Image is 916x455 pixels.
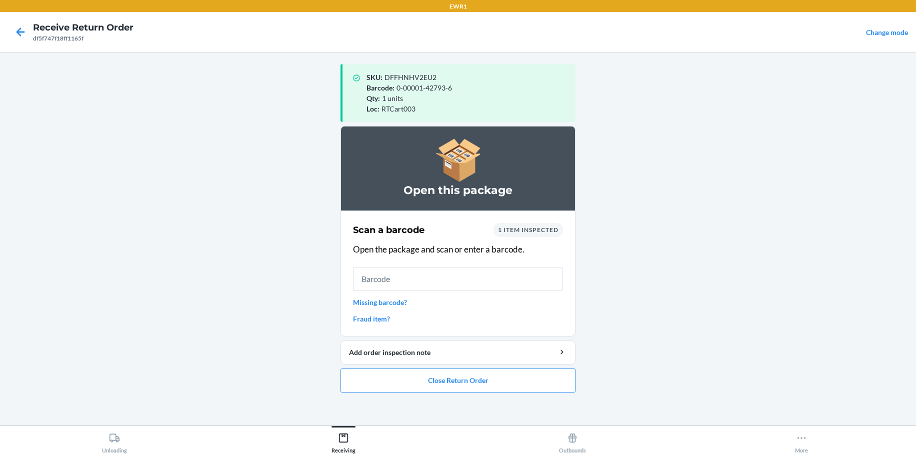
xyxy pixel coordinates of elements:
[382,94,403,102] span: 1 units
[331,428,355,453] div: Receiving
[366,83,394,92] span: Barcode :
[498,226,558,233] span: 1 item inspected
[384,73,436,81] span: DFFHNHV2EU2
[687,426,916,453] button: More
[353,243,563,256] p: Open the package and scan or enter a barcode.
[449,2,467,11] p: EWR1
[353,313,563,324] a: Fraud item?
[559,428,586,453] div: Outbounds
[340,368,575,392] button: Close Return Order
[366,73,382,81] span: SKU :
[340,340,575,364] button: Add order inspection note
[366,104,379,113] span: Loc :
[458,426,687,453] button: Outbounds
[353,182,563,198] h3: Open this package
[795,428,808,453] div: More
[102,428,127,453] div: Unloading
[353,223,424,236] h2: Scan a barcode
[33,21,133,34] h4: Receive Return Order
[366,94,380,102] span: Qty :
[353,267,563,291] input: Barcode
[396,83,452,92] span: 0-00001-42793-6
[866,28,908,36] a: Change mode
[229,426,458,453] button: Receiving
[353,297,563,307] a: Missing barcode?
[381,104,415,113] span: RTCart003
[33,34,133,43] div: df5f747f18ff1165f
[349,347,567,357] div: Add order inspection note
